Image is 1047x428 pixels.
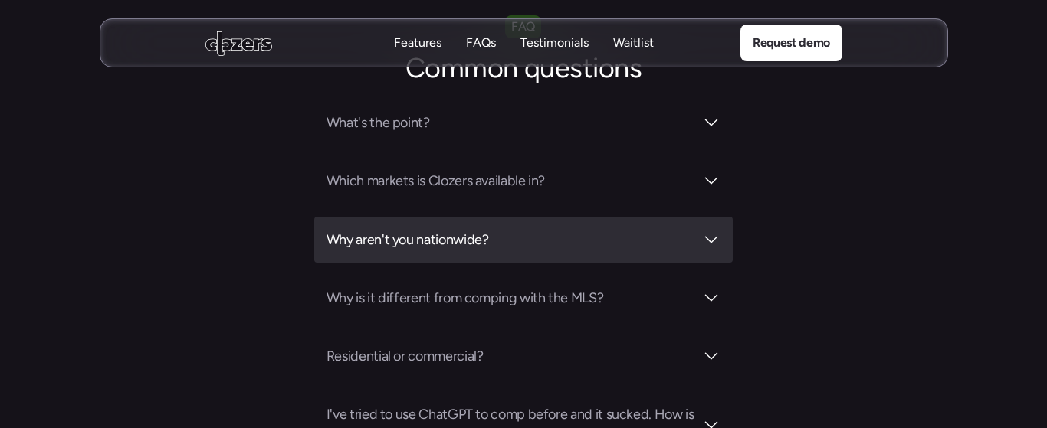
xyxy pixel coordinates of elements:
a: FeaturesFeatures [394,34,441,52]
p: Features [394,51,441,68]
a: Request demo [740,25,842,61]
a: FAQsFAQs [466,34,496,52]
h3: Residential or commercial? [327,345,694,367]
h3: Why is it different from comping with the MLS? [327,287,694,309]
p: Testimonials [520,51,589,68]
p: Features [394,34,441,51]
a: WaitlistWaitlist [613,34,654,52]
h3: Why aren't you nationwide? [327,229,694,250]
p: FAQs [466,34,496,51]
p: FAQs [466,51,496,68]
h3: Which markets is Clozers available in? [327,170,694,191]
a: TestimonialsTestimonials [520,34,589,52]
p: Request demo [752,33,829,53]
p: Waitlist [613,51,654,68]
p: Waitlist [613,34,654,51]
h3: What's the point? [327,112,694,133]
p: Testimonials [520,34,589,51]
